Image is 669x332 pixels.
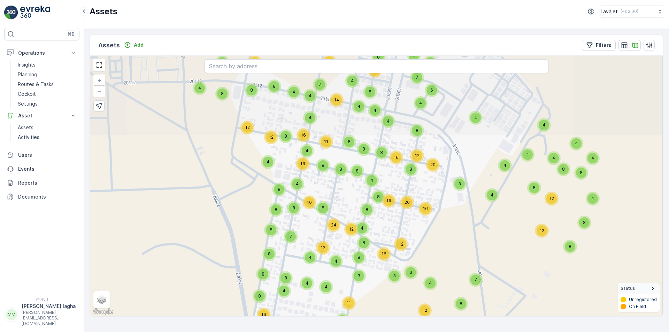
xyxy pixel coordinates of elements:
[410,124,424,138] div: 8
[582,40,616,51] button: Filters
[92,307,115,316] img: Google
[307,200,312,205] span: 16
[18,91,36,98] p: Cockpit
[357,273,360,278] span: 3
[400,195,414,209] div: 20
[503,163,506,168] span: 4
[469,111,483,125] div: 4
[267,159,269,164] span: 4
[273,84,276,89] span: 8
[416,128,418,133] span: 8
[15,70,79,79] a: Planning
[215,87,229,101] div: 8
[552,155,555,161] span: 4
[334,162,348,176] div: 8
[92,307,115,316] a: Open this area in Google Maps (opens a new window)
[357,236,371,250] div: 8
[430,162,436,167] span: 20
[264,223,278,237] div: 8
[601,8,618,15] p: Lavajet
[4,176,79,190] a: Reports
[18,61,36,68] p: Insights
[198,85,201,91] span: 4
[22,310,76,326] p: [PERSON_NAME][EMAIL_ADDRESS][DOMAIN_NAME]
[90,6,117,17] p: Assets
[296,157,310,171] div: 16
[521,148,535,162] div: 4
[569,244,571,249] span: 8
[18,100,38,107] p: Settings
[319,280,333,294] div: 4
[18,49,66,56] p: Operations
[393,273,396,278] span: 3
[387,269,401,283] div: 3
[363,85,377,99] div: 8
[18,81,54,88] p: Routes & Tasks
[454,297,468,311] div: 8
[389,150,403,164] div: 16
[352,269,366,283] div: 3
[458,181,461,186] span: 3
[526,152,529,157] span: 4
[533,185,536,190] span: 8
[352,250,366,264] div: 8
[283,288,285,293] span: 4
[352,100,366,114] div: 4
[15,60,79,70] a: Insights
[414,96,428,110] div: 4
[94,86,105,96] a: Zoom Out
[345,74,359,88] div: 4
[300,161,305,166] span: 16
[22,303,76,310] p: [PERSON_NAME].lagha
[404,162,418,176] div: 8
[250,87,253,93] span: 8
[355,221,369,235] div: 4
[4,190,79,204] a: Documents
[342,296,356,310] div: 11
[300,144,314,158] div: 4
[371,190,385,204] div: 8
[267,79,281,93] div: 8
[426,158,440,172] div: 20
[429,280,432,286] span: 4
[621,9,638,14] p: ( +03:00 )
[342,135,356,149] div: 8
[98,77,101,83] span: +
[18,179,77,186] p: Reports
[375,146,389,160] div: 8
[366,207,368,212] span: 8
[4,6,18,20] img: logo
[15,79,79,89] a: Routes & Tasks
[569,137,583,150] div: 4
[240,121,254,134] div: 12
[253,289,267,303] div: 8
[413,52,415,57] span: 5
[339,167,342,172] span: 8
[498,159,512,172] div: 4
[18,152,77,159] p: Users
[18,124,33,131] p: Assets
[262,247,276,261] div: 8
[621,286,635,291] span: Status
[586,192,600,206] div: 4
[405,200,410,205] span: 20
[18,112,66,119] p: Asset
[4,46,79,60] button: Operations
[256,267,270,281] div: 8
[357,142,371,156] div: 8
[4,303,79,326] button: MM[PERSON_NAME].lagha[PERSON_NAME][EMAIL_ADDRESS][DOMAIN_NAME]
[277,284,291,298] div: 4
[344,222,358,236] div: 12
[264,130,278,144] div: 12
[94,60,105,70] a: View Fullscreen
[292,89,295,94] span: 4
[297,128,310,142] div: 16
[303,89,317,103] div: 4
[245,83,259,97] div: 8
[423,55,437,69] div: 4
[591,196,594,201] span: 4
[394,155,399,160] span: 16
[6,309,17,320] div: MM
[365,173,379,187] div: 4
[269,203,283,217] div: 8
